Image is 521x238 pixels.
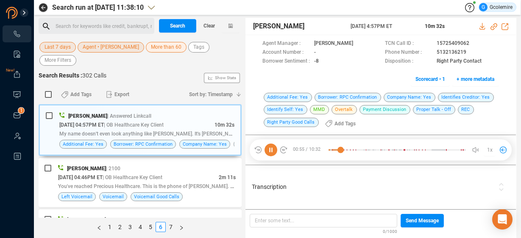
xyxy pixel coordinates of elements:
p: 1 [20,108,23,116]
span: 2m 11s [219,174,236,180]
span: Left Voicemail [61,193,92,201]
div: [PERSON_NAME]| Answered Linkcall[DATE] 04:57PM ET| OB Healthcare Key Client10m 32sMy name doesn't... [39,104,242,156]
button: Send Message [401,214,444,227]
span: REC [458,105,474,114]
span: [DATE] 04:46PM ET [58,174,103,180]
span: 00:55 / 10:32 [288,144,329,156]
span: Right Party Contact [437,57,482,66]
a: New! [13,70,21,79]
span: You've reached Precious Healthcare. This is the phone of [PERSON_NAME]. Please leave your name, n... [58,183,315,189]
sup: 1 [18,108,24,113]
button: Add Tags [320,117,361,130]
span: [DATE] 4:57PM ET [351,22,415,30]
span: 10m 32s [215,122,234,128]
span: | Answered Linkcall [107,113,151,119]
span: [PERSON_NAME] [314,39,353,48]
span: More Filters [45,55,71,66]
span: left [97,225,102,230]
span: [PERSON_NAME] [253,21,304,31]
span: Export [114,88,129,101]
span: Borrower: RPC Confirmation [114,140,173,148]
span: Add Tags [334,117,356,130]
button: Sort by: Timestamp [184,88,242,101]
button: left [94,222,105,232]
span: Borrower Sentiment : [262,57,310,66]
span: More than 60 [151,42,181,53]
span: [PERSON_NAME] [68,113,107,119]
span: Scorecard • 1 [415,72,445,86]
span: Additional Fee: Yes [63,140,103,148]
a: 6 [156,222,165,232]
button: Last 7 days [39,42,76,53]
li: 5 [145,222,156,232]
span: Disposition : [385,57,432,66]
span: Tags [193,42,204,53]
li: Exports [3,66,31,83]
span: -8 [314,57,319,66]
span: Payment Discussion [359,105,410,114]
button: Show Stats [204,73,240,83]
span: Agent • [PERSON_NAME] [83,42,139,53]
li: 2 [115,222,125,232]
span: Overtalk [332,105,357,114]
span: Add Tags [70,88,92,101]
span: Account Number : [262,48,310,57]
button: 1x [484,144,496,156]
span: Proper Talk - Off [413,105,455,114]
button: Add Tags [56,88,97,101]
span: [DATE] 04:57PM ET [59,122,104,128]
span: | 2100 [106,217,120,223]
span: | OB Healthcare Key Client [103,174,162,180]
button: Clear [196,19,222,33]
div: [PERSON_NAME]| 2100[DATE] 04:46PM ET| OB Healthcare Key Client2m 11sYou've reached Precious Healt... [39,158,242,207]
span: Search run at [DATE] 11:38:10 [52,3,144,13]
span: TCN Call ID : [385,39,432,48]
span: 1x [487,143,493,157]
a: 3 [125,222,135,232]
li: Interactions [3,25,31,42]
button: More Filters [39,55,76,66]
span: Borrower: RPC Confirmation [315,93,381,102]
a: 4 [136,222,145,232]
li: Smart Reports [3,46,31,63]
span: Agent Manager : [262,39,310,48]
li: 7 [166,222,176,232]
span: 10m 32s [425,23,445,29]
span: 302 Calls [82,72,106,79]
span: Clear [203,19,215,33]
li: 4 [135,222,145,232]
span: Right Party Good Calls [264,118,319,127]
a: 2 [115,222,125,232]
button: More than 60 [146,42,187,53]
li: 1 [105,222,115,232]
span: | OB Healthcare Key Client [104,122,164,128]
span: My name doesn't even look anything like [PERSON_NAME]. It's [PERSON_NAME], but you added a whole ... [59,130,330,137]
span: Phone Number : [385,48,432,57]
span: right [179,225,184,230]
a: 1 [105,222,114,232]
span: Send Message [406,214,439,227]
span: 15725409062 [437,39,469,48]
span: Company Name: Yes [183,140,227,148]
div: Gcolemire [479,3,513,11]
button: Search [159,19,196,33]
span: Sort by: Timestamp [189,88,233,101]
span: Transcription [252,183,494,191]
a: 7 [166,222,176,232]
div: Open Intercom Messenger [492,209,513,230]
button: Export [101,88,134,101]
button: Tags [188,42,209,53]
span: Search [170,19,185,33]
span: Company Name: Yes [384,93,435,102]
span: + more metadata [457,72,494,86]
li: Inbox [3,107,31,124]
span: Show Stats [215,27,236,129]
span: Search Results : [39,72,82,79]
li: Previous Page [94,222,105,232]
button: Agent • [PERSON_NAME] [78,42,144,53]
span: [PERSON_NAME] [67,166,106,172]
li: 6 [156,222,166,232]
span: Voicemail Good Calls [134,193,179,201]
img: prodigal-logo [6,7,53,19]
span: Identifies Creditor: Yes [438,93,494,102]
